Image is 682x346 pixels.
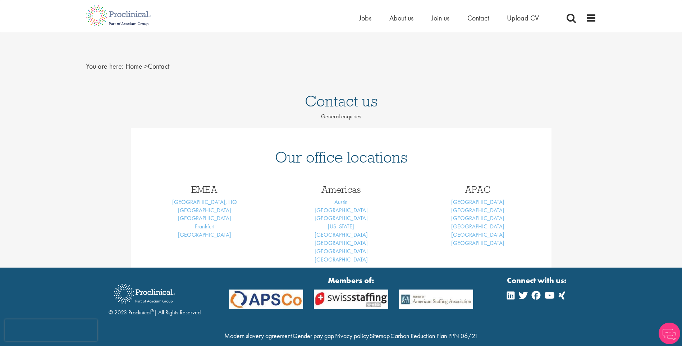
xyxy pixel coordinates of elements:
[334,332,369,340] a: Privacy policy
[151,308,154,314] sup: ®
[315,214,368,222] a: [GEOGRAPHIC_DATA]
[451,206,504,214] a: [GEOGRAPHIC_DATA]
[507,275,568,286] strong: Connect with us:
[431,13,449,23] a: Join us
[315,247,368,255] a: [GEOGRAPHIC_DATA]
[451,198,504,206] a: [GEOGRAPHIC_DATA]
[334,198,348,206] a: Austin
[142,149,541,165] h1: Our office locations
[451,214,504,222] a: [GEOGRAPHIC_DATA]
[109,279,180,309] img: Proclinical Recruitment
[278,185,404,194] h3: Americas
[467,13,489,23] a: Contact
[315,256,368,263] a: [GEOGRAPHIC_DATA]
[370,332,390,340] a: Sitemap
[125,62,169,71] span: Contact
[224,290,309,309] img: APSCo
[308,290,394,309] img: APSCo
[451,223,504,230] a: [GEOGRAPHIC_DATA]
[293,332,334,340] a: Gender pay gap
[144,62,148,71] span: >
[507,13,539,23] a: Upload CV
[415,185,541,194] h3: APAC
[178,231,231,238] a: [GEOGRAPHIC_DATA]
[5,319,97,341] iframe: reCAPTCHA
[224,332,292,340] a: Modern slavery agreement
[172,198,237,206] a: [GEOGRAPHIC_DATA], HQ
[394,290,479,309] img: APSCo
[451,239,504,247] a: [GEOGRAPHIC_DATA]
[659,323,680,344] img: Chatbot
[315,206,368,214] a: [GEOGRAPHIC_DATA]
[359,13,371,23] a: Jobs
[315,239,368,247] a: [GEOGRAPHIC_DATA]
[315,231,368,238] a: [GEOGRAPHIC_DATA]
[178,214,231,222] a: [GEOGRAPHIC_DATA]
[390,332,478,340] a: Carbon Reduction Plan PPN 06/21
[229,275,473,286] strong: Members of:
[389,13,413,23] a: About us
[178,206,231,214] a: [GEOGRAPHIC_DATA]
[109,278,201,317] div: © 2023 Proclinical | All Rights Reserved
[125,62,142,71] a: breadcrumb link to Home
[195,223,214,230] a: Frankfurt
[86,62,124,71] span: You are here:
[328,223,354,230] a: [US_STATE]
[451,231,504,238] a: [GEOGRAPHIC_DATA]
[142,185,267,194] h3: EMEA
